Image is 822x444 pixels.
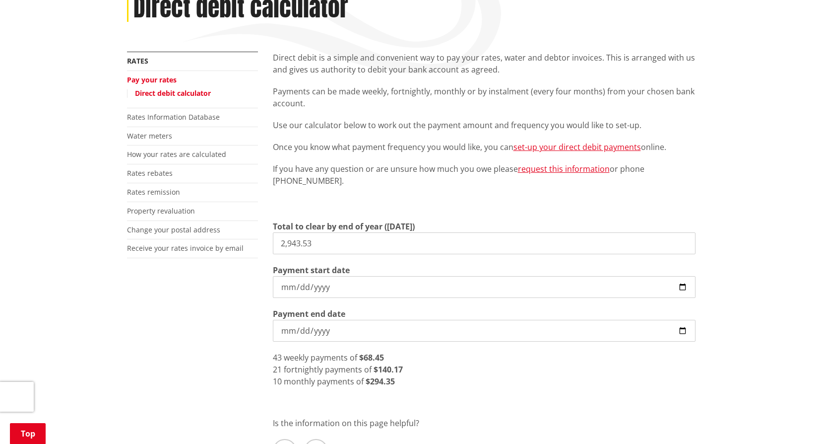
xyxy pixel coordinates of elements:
[135,88,211,98] a: Direct debit calculator
[273,163,696,187] p: If you have any question or are unsure how much you owe please or phone [PHONE_NUMBER].
[10,423,46,444] a: Top
[273,52,696,75] p: Direct debit is a simple and convenient way to pay your rates, water and debtor invoices. This is...
[127,243,244,253] a: Receive your rates invoice by email
[374,364,403,375] strong: $140.17
[359,352,384,363] strong: $68.45
[273,352,282,363] span: 43
[273,376,282,387] span: 10
[127,75,177,84] a: Pay your rates
[127,225,220,234] a: Change your postal address
[776,402,812,438] iframe: Messenger Launcher
[284,364,372,375] span: fortnightly payments of
[127,112,220,122] a: Rates Information Database
[513,142,641,152] a: set-up your direct debit payments
[366,376,395,387] strong: $294.35
[273,119,696,131] p: Use our calculator below to work out the payment amount and frequency you would like to set-up.
[273,308,345,320] label: Payment end date
[273,364,282,375] span: 21
[284,352,357,363] span: weekly payments of
[284,376,364,387] span: monthly payments of
[127,131,172,141] a: Water meters
[127,149,226,159] a: How your rates are calculated
[273,141,696,153] p: Once you know what payment frequency you would like, you can online.
[273,417,696,429] p: Is the information on this page helpful?
[518,163,610,174] a: request this information
[273,264,350,276] label: Payment start date
[127,187,180,197] a: Rates remission
[273,221,415,232] label: Total to clear by end of year ([DATE])
[273,85,696,109] p: Payments can be made weekly, fortnightly, monthly or by instalment (every four months) from your ...
[127,168,173,178] a: Rates rebates
[127,56,148,66] a: Rates
[127,206,195,216] a: Property revaluation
